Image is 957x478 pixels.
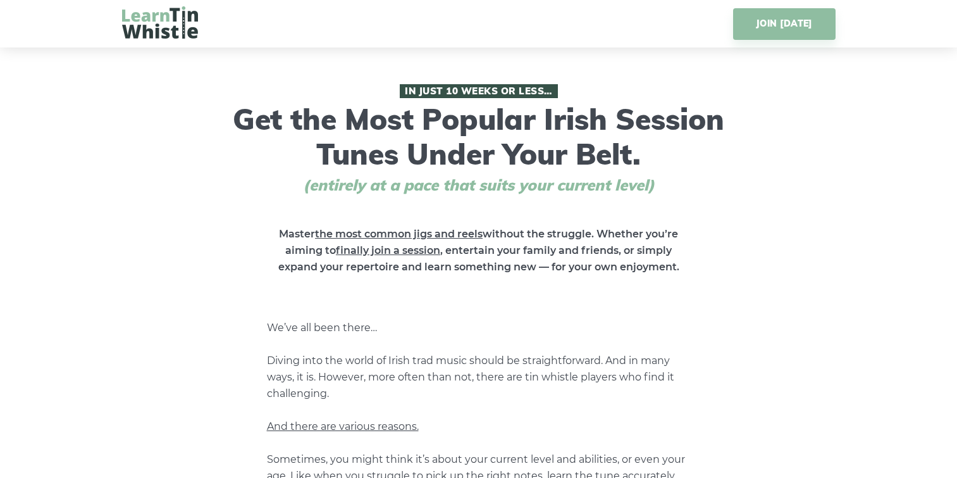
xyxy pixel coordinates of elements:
a: JOIN [DATE] [733,8,835,40]
span: the most common jigs and reels [315,228,483,240]
span: In Just 10 Weeks or Less… [400,84,558,98]
strong: Master without the struggle. Whether you’re aiming to , entertain your family and friends, or sim... [278,228,679,273]
span: finally join a session [336,244,440,256]
img: LearnTinWhistle.com [122,6,198,39]
h1: Get the Most Popular Irish Session Tunes Under Your Belt. [229,84,729,194]
span: And there are various reasons. [267,420,419,432]
span: (entirely at a pace that suits your current level) [280,176,678,194]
